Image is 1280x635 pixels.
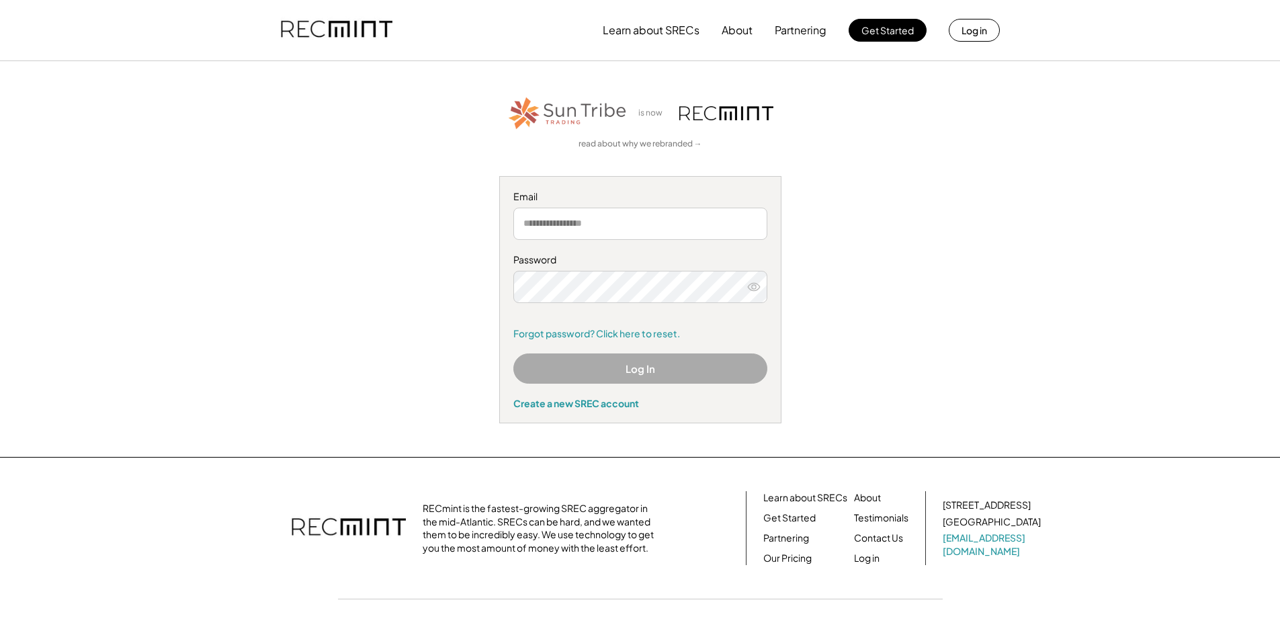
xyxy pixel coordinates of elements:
a: [EMAIL_ADDRESS][DOMAIN_NAME] [943,532,1043,558]
button: About [722,17,753,44]
button: Get Started [849,19,927,42]
div: RECmint is the fastest-growing SREC aggregator in the mid-Atlantic. SRECs can be hard, and we wan... [423,502,661,554]
div: Email [513,190,767,204]
div: is now [635,108,673,119]
button: Learn about SRECs [603,17,699,44]
div: [STREET_ADDRESS] [943,499,1031,512]
div: Password [513,253,767,267]
a: Testimonials [854,511,908,525]
img: recmint-logotype%403x.png [292,505,406,552]
button: Log In [513,353,767,384]
a: Log in [854,552,880,565]
a: Forgot password? Click here to reset. [513,327,767,341]
button: Partnering [775,17,826,44]
div: [GEOGRAPHIC_DATA] [943,515,1041,529]
a: Get Started [763,511,816,525]
button: Log in [949,19,1000,42]
a: read about why we rebranded → [579,138,702,150]
a: About [854,491,881,505]
a: Our Pricing [763,552,812,565]
a: Learn about SRECs [763,491,847,505]
div: Create a new SREC account [513,397,767,409]
img: recmint-logotype%403x.png [281,7,392,53]
a: Contact Us [854,532,903,545]
img: recmint-logotype%403x.png [679,106,773,120]
a: Partnering [763,532,809,545]
img: STT_Horizontal_Logo%2B-%2BColor.png [507,95,628,132]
